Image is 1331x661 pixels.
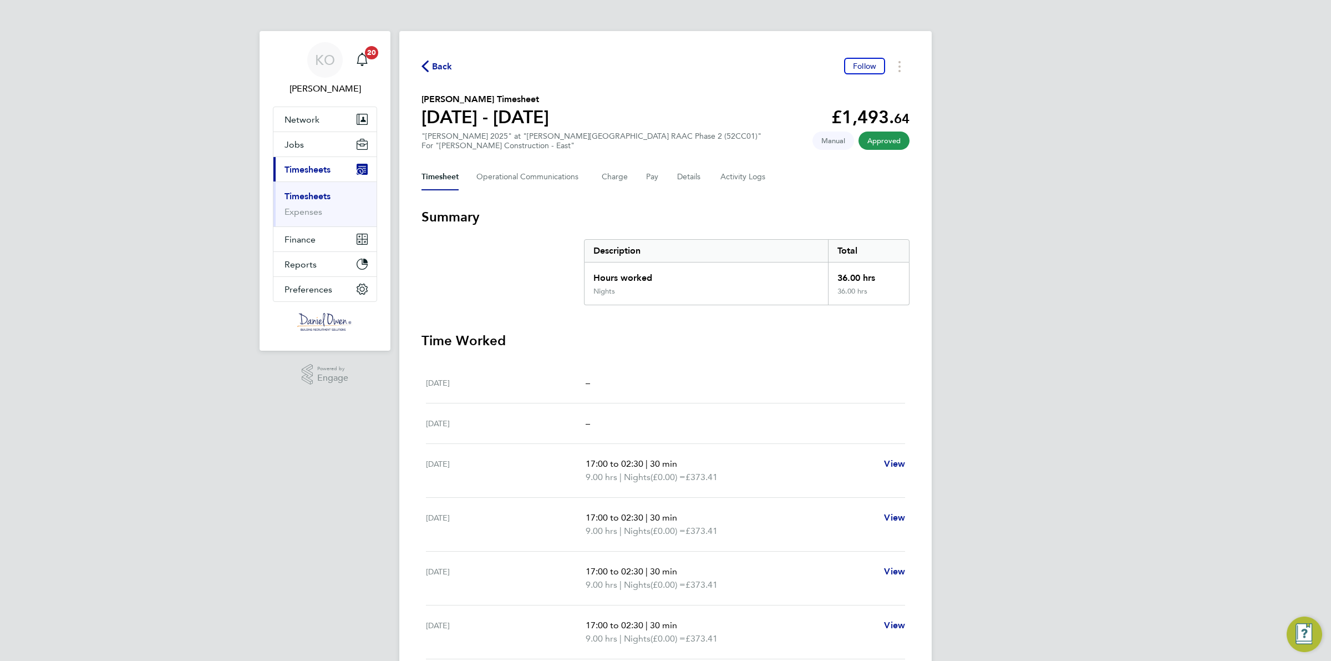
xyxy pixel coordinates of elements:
span: Powered by [317,364,348,374]
button: Details [677,164,703,190]
nav: Main navigation [260,31,390,351]
span: KO [315,53,335,67]
div: [DATE] [426,457,586,484]
span: Jobs [285,139,304,150]
a: Powered byEngage [302,364,349,385]
h3: Summary [421,208,910,226]
span: £373.41 [685,472,718,482]
h1: [DATE] - [DATE] [421,106,549,128]
span: £373.41 [685,579,718,590]
a: View [884,565,905,578]
span: Network [285,114,319,125]
span: View [884,566,905,577]
span: View [884,458,905,469]
span: | [646,458,648,469]
div: Summary [584,239,910,305]
span: | [646,566,648,577]
span: 17:00 to 02:30 [586,512,643,523]
span: Nights [624,524,651,538]
div: 36.00 hrs [828,287,909,305]
span: (£0.00) = [651,472,685,482]
span: Kayleigh O'Donnell [273,82,377,95]
span: View [884,512,905,523]
button: Pay [646,164,659,190]
span: Nights [624,471,651,484]
span: 9.00 hrs [586,633,617,644]
button: Charge [602,164,628,190]
span: 17:00 to 02:30 [586,620,643,630]
div: For "[PERSON_NAME] Construction - East" [421,141,761,150]
h3: Time Worked [421,332,910,350]
a: View [884,511,905,524]
span: £373.41 [685,526,718,536]
span: | [619,633,622,644]
span: 64 [894,110,910,127]
div: [DATE] [426,376,586,390]
span: Nights [624,632,651,645]
a: Expenses [285,206,322,217]
button: Finance [273,227,377,251]
div: Total [828,240,909,262]
span: 20 [365,46,378,59]
span: | [619,526,622,536]
span: Finance [285,234,316,245]
span: 9.00 hrs [586,472,617,482]
span: | [619,579,622,590]
a: 20 [351,42,373,78]
button: Jobs [273,132,377,157]
a: Go to home page [273,313,377,331]
div: Nights [593,287,615,296]
span: 17:00 to 02:30 [586,458,643,469]
span: Timesheets [285,164,331,175]
button: Operational Communications [476,164,584,190]
span: 30 min [650,512,677,523]
div: 36.00 hrs [828,263,909,287]
a: View [884,619,905,632]
span: Preferences [285,284,332,295]
span: – [586,418,590,428]
div: [DATE] [426,417,586,430]
a: Timesheets [285,191,331,201]
div: [DATE] [426,565,586,592]
button: Activity Logs [720,164,767,190]
a: KO[PERSON_NAME] [273,42,377,95]
app-decimal: £1,493. [831,107,910,128]
button: Timesheet [421,164,459,190]
span: (£0.00) = [651,579,685,590]
div: Timesheets [273,181,377,226]
button: Preferences [273,277,377,301]
a: View [884,457,905,471]
button: Timesheets [273,157,377,181]
span: 9.00 hrs [586,579,617,590]
span: Follow [853,61,876,71]
span: | [646,620,648,630]
span: Reports [285,259,317,270]
span: | [619,472,622,482]
span: View [884,620,905,630]
div: Hours worked [585,263,828,287]
div: Description [585,240,828,262]
button: Timesheets Menu [890,58,910,75]
span: £373.41 [685,633,718,644]
span: 30 min [650,458,677,469]
button: Back [421,59,453,73]
button: Reports [273,252,377,276]
span: Nights [624,578,651,592]
span: Engage [317,374,348,383]
button: Follow [844,58,885,74]
span: Back [432,60,453,73]
span: 30 min [650,566,677,577]
div: [DATE] [426,619,586,645]
button: Network [273,107,377,132]
div: "[PERSON_NAME] 2025" at "[PERSON_NAME][GEOGRAPHIC_DATA] RAAC Phase 2 (52CC01)" [421,132,761,150]
span: 9.00 hrs [586,526,617,536]
h2: [PERSON_NAME] Timesheet [421,93,549,106]
span: This timesheet was manually created. [812,132,854,150]
button: Engage Resource Center [1287,617,1322,652]
span: (£0.00) = [651,633,685,644]
div: [DATE] [426,511,586,538]
span: (£0.00) = [651,526,685,536]
span: | [646,512,648,523]
span: 17:00 to 02:30 [586,566,643,577]
span: 30 min [650,620,677,630]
